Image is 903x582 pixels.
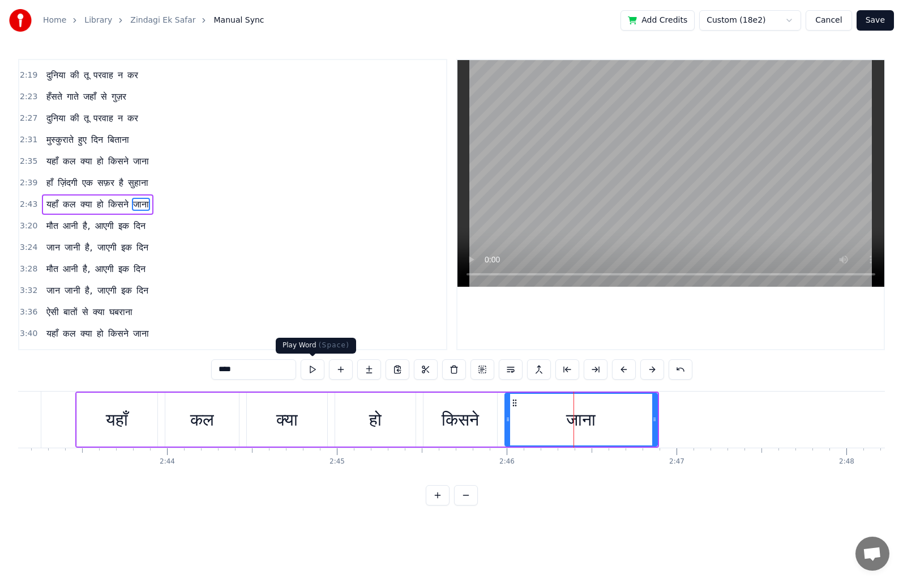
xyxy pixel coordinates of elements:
[92,305,106,318] span: क्या
[110,90,127,103] span: गुज़र
[839,457,854,466] div: 2:48
[45,198,59,211] span: यहाँ
[43,15,66,26] a: Home
[135,284,149,297] span: दिन
[63,241,82,254] span: जानी
[126,69,139,82] span: कर
[499,457,515,466] div: 2:46
[62,198,77,211] span: कल
[96,327,105,340] span: हो
[90,133,104,146] span: दिन
[57,176,79,189] span: ज़िंदगी
[855,537,889,571] div: Open chat
[96,284,118,297] span: जाएगी
[96,241,118,254] span: जाएगी
[9,9,32,32] img: youka
[92,69,114,82] span: परवाह
[45,155,59,168] span: यहाँ
[62,219,79,232] span: आनी
[120,241,133,254] span: इक
[329,457,345,466] div: 2:45
[84,284,93,297] span: है,
[20,177,37,189] span: 2:39
[132,198,150,211] span: जाना
[70,349,83,362] span: एक
[319,341,349,349] span: ( Space )
[106,349,113,362] span: है
[62,155,77,168] span: कल
[130,15,195,26] a: Zindagi Ek Safar
[85,349,104,362] span: सफ़र
[132,219,147,232] span: दिन
[83,69,90,82] span: तू
[442,407,479,432] div: किसने
[857,10,894,31] button: Save
[20,285,37,296] span: 3:32
[566,407,596,432] div: जाना
[69,112,80,125] span: की
[213,15,264,26] span: Manual Sync
[45,327,59,340] span: यहाँ
[45,69,67,82] span: दुनिया
[62,305,79,318] span: बातों
[94,219,115,232] span: आएगी
[45,284,61,297] span: जान
[669,457,684,466] div: 2:47
[20,134,37,146] span: 2:31
[69,69,80,82] span: की
[107,155,130,168] span: किसने
[117,112,124,125] span: न
[96,176,115,189] span: सफ़र
[20,220,37,232] span: 3:20
[82,262,91,275] span: है,
[84,241,93,254] span: है,
[120,284,133,297] span: इक
[82,90,97,103] span: जहाँ
[107,198,130,211] span: किसने
[45,219,59,232] span: मौत
[20,264,37,275] span: 3:28
[620,10,695,31] button: Add Credits
[82,219,91,232] span: है,
[276,407,298,432] div: क्या
[20,199,37,210] span: 2:43
[62,262,79,275] span: आनी
[96,155,105,168] span: हो
[20,328,37,339] span: 3:40
[20,307,37,318] span: 3:36
[126,112,139,125] span: कर
[92,112,114,125] span: परवाह
[96,198,105,211] span: हो
[20,156,37,167] span: 2:35
[115,349,138,362] span: सुहाना
[20,242,37,253] span: 3:24
[45,241,61,254] span: जान
[132,327,150,340] span: जाना
[117,262,130,275] span: इक
[84,15,112,26] a: Library
[81,176,94,189] span: एक
[190,407,214,432] div: कल
[79,155,93,168] span: क्या
[45,262,59,275] span: मौत
[79,327,93,340] span: क्या
[63,284,82,297] span: जानी
[118,176,125,189] span: है
[132,155,150,168] span: जाना
[45,349,67,362] span: ज़िंदगी
[77,133,88,146] span: हुए
[20,91,37,103] span: 2:23
[45,176,54,189] span: हाँ
[160,457,175,466] div: 2:44
[135,241,149,254] span: दिन
[132,262,147,275] span: दिन
[369,407,382,432] div: हो
[45,90,63,103] span: हँसते
[108,305,134,318] span: घबराना
[107,327,130,340] span: किसने
[806,10,851,31] button: Cancel
[127,176,149,189] span: सुहाना
[106,407,128,432] div: यहाँ
[45,305,60,318] span: ऐसी
[45,133,75,146] span: मुस्कुराते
